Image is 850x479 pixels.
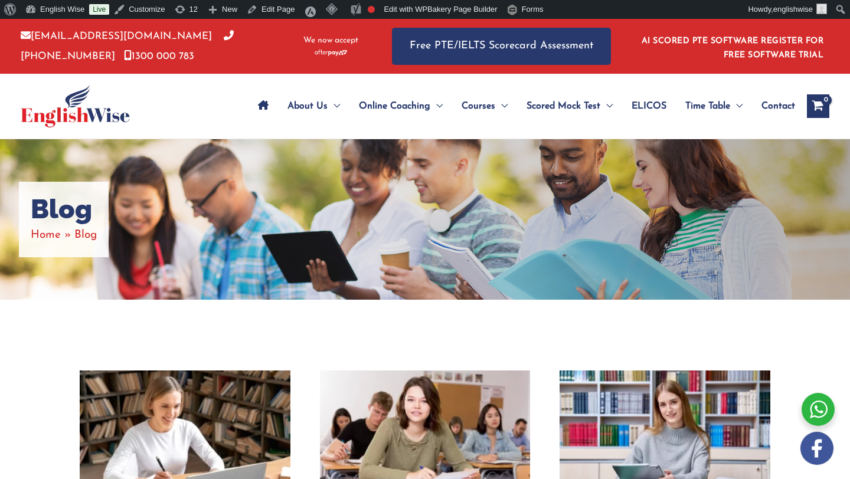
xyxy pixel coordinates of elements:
nav: Breadcrumbs [31,225,97,245]
aside: Header Widget 1 [635,27,829,65]
span: Online Coaching [359,86,430,127]
nav: Site Navigation: Main Menu [249,86,795,127]
a: Time TableMenu Toggle [676,86,752,127]
span: About Us [287,86,328,127]
a: [PHONE_NUMBER] [21,31,234,61]
span: Time Table [685,86,730,127]
span: Scored Mock Test [527,86,600,127]
span: Contact [761,86,795,127]
span: We now accept [303,35,358,47]
span: Blog [74,229,97,241]
a: View Shopping Cart, empty [807,94,829,118]
span: Courses [462,86,495,127]
span: englishwise [773,5,813,14]
span: Menu Toggle [328,86,340,127]
a: Free PTE/IELTS Scorecard Assessment [392,28,611,65]
a: AI SCORED PTE SOFTWARE REGISTER FOR FREE SOFTWARE TRIAL [642,37,824,60]
a: Scored Mock TestMenu Toggle [517,86,622,127]
span: Menu Toggle [600,86,613,127]
a: Online CoachingMenu Toggle [349,86,452,127]
a: ELICOS [622,86,676,127]
span: Menu Toggle [495,86,508,127]
h1: Blog [31,193,97,225]
a: Home [31,229,61,241]
a: [EMAIL_ADDRESS][DOMAIN_NAME] [21,31,212,41]
img: Afterpay-Logo [315,50,347,56]
span: Menu Toggle [430,86,443,127]
a: About UsMenu Toggle [278,86,349,127]
a: 1300 000 783 [124,51,194,61]
div: Focus keyphrase not set [368,6,375,13]
img: cropped-ew-logo [21,85,130,127]
img: white-facebook.png [800,432,833,465]
img: ashok kumar [816,4,827,14]
a: Contact [752,86,795,127]
span: Menu Toggle [730,86,743,127]
span: ELICOS [632,86,666,127]
a: CoursesMenu Toggle [452,86,517,127]
a: Live [89,4,109,15]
